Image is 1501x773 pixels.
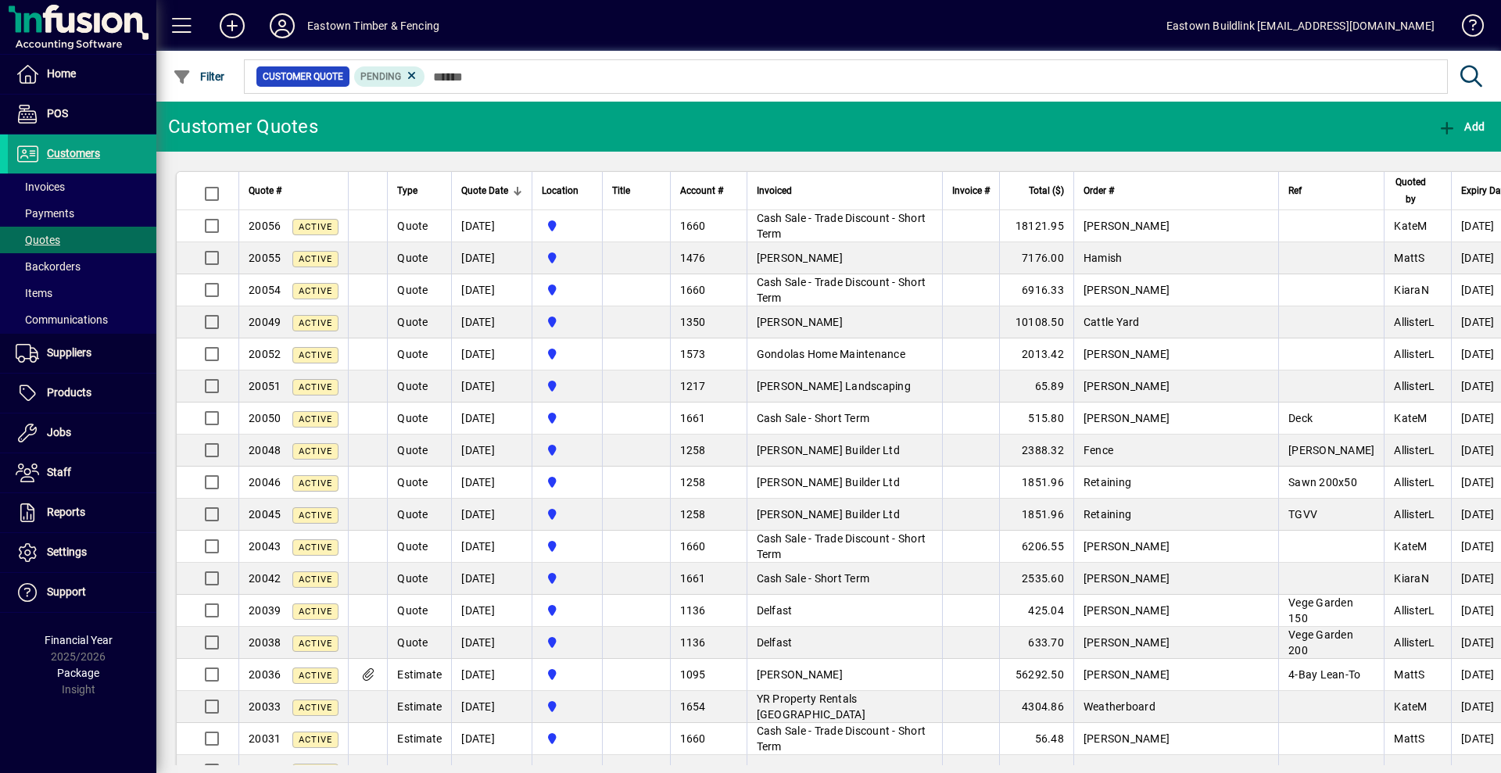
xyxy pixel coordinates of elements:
span: AllisterL [1394,348,1435,360]
span: Quote [397,444,428,456]
mat-chip: Pending Status: Pending [354,66,425,87]
td: 633.70 [999,627,1073,659]
span: Active [299,671,332,681]
span: 20042 [249,572,281,585]
span: Holyoake St [542,345,593,363]
a: Invoices [8,174,156,200]
td: 2013.42 [999,338,1073,370]
span: Package [57,667,99,679]
span: Title [612,182,630,199]
a: Payments [8,200,156,227]
span: KateM [1394,700,1427,713]
span: Invoice # [952,182,990,199]
span: Reports [47,506,85,518]
span: Quote [397,508,428,521]
span: Delfast [757,636,793,649]
td: 1851.96 [999,499,1073,531]
td: [DATE] [451,242,532,274]
span: Customers [47,147,100,159]
span: Active [299,254,332,264]
span: [PERSON_NAME] [1084,540,1170,553]
td: 18121.95 [999,210,1073,242]
span: Quote [397,348,428,360]
a: POS [8,95,156,134]
span: 20033 [249,700,281,713]
span: Holyoake St [542,442,593,459]
span: Quote [397,540,428,553]
span: Holyoake St [542,506,593,523]
span: 1258 [680,444,706,456]
a: Backorders [8,253,156,280]
span: Active [299,382,332,392]
span: MattS [1394,732,1424,745]
span: Fence [1084,444,1113,456]
span: Active [299,542,332,553]
span: KateM [1394,540,1427,553]
span: [PERSON_NAME] Builder Ltd [757,476,900,488]
span: 1654 [680,700,706,713]
span: Estimate [397,668,442,681]
td: 7176.00 [999,242,1073,274]
span: Settings [47,546,87,558]
td: 56.48 [999,723,1073,755]
span: AllisterL [1394,476,1435,488]
a: Settings [8,533,156,572]
span: Invoices [16,181,65,193]
span: Deck [1288,412,1313,424]
span: Type [397,182,417,199]
td: 6206.55 [999,531,1073,563]
span: Support [47,585,86,598]
div: Quote # [249,182,339,199]
span: 20050 [249,412,281,424]
button: Add [1434,113,1488,141]
td: 425.04 [999,595,1073,627]
span: Active [299,478,332,488]
span: Holyoake St [542,281,593,299]
span: [PERSON_NAME] [1084,220,1170,232]
span: Suppliers [47,346,91,359]
td: 1851.96 [999,467,1073,499]
span: AllisterL [1394,636,1435,649]
span: TGVV [1288,508,1317,521]
span: Quote [397,316,428,328]
span: 20056 [249,220,281,232]
span: Cash Sale - Trade Discount - Short Term [757,276,926,304]
span: Quote [397,476,428,488]
span: [PERSON_NAME] Builder Ltd [757,508,900,521]
span: AllisterL [1394,444,1435,456]
td: 4304.86 [999,691,1073,723]
span: Items [16,287,52,299]
span: Active [299,703,332,713]
span: Cash Sale - Trade Discount - Short Term [757,212,926,240]
span: Holyoake St [542,217,593,234]
td: [DATE] [451,691,532,723]
td: [DATE] [451,306,532,338]
a: Home [8,55,156,94]
span: 1660 [680,284,706,296]
span: 1661 [680,572,706,585]
span: [PERSON_NAME] Landscaping [757,380,911,392]
span: Quote [397,412,428,424]
span: [PERSON_NAME] Builder Ltd [757,444,900,456]
span: [PERSON_NAME] [1084,348,1170,360]
span: KiaraN [1394,284,1429,296]
span: Cash Sale - Trade Discount - Short Term [757,725,926,753]
td: 515.80 [999,403,1073,435]
span: Holyoake St [542,634,593,651]
a: Items [8,280,156,306]
span: Holyoake St [542,730,593,747]
span: Order # [1084,182,1114,199]
span: Active [299,510,332,521]
span: 20038 [249,636,281,649]
td: [DATE] [451,563,532,595]
span: 1660 [680,220,706,232]
span: MattS [1394,668,1424,681]
span: Total ($) [1029,182,1064,199]
td: [DATE] [451,210,532,242]
td: 56292.50 [999,659,1073,691]
span: Payments [16,207,74,220]
span: Active [299,607,332,617]
div: Quoted by [1394,174,1442,208]
span: 1476 [680,252,706,264]
td: 65.89 [999,370,1073,403]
